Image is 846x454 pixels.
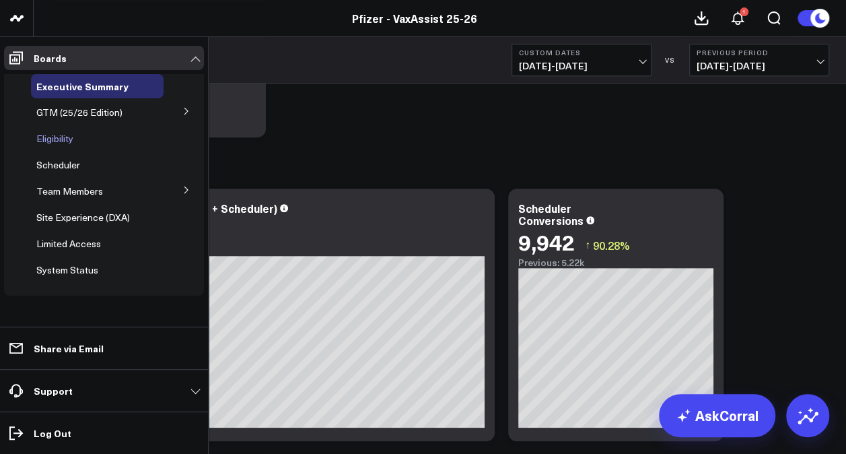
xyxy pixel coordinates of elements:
div: Previous: 17.1k [61,245,485,256]
div: Scheduler Conversions [518,201,584,228]
a: AskCorral [659,394,775,437]
a: Scheduler [36,160,80,170]
b: Custom Dates [519,48,644,57]
span: Site Experience (DXA) [36,211,130,224]
span: GTM (25/26 Edition) [36,106,122,119]
span: Executive Summary [36,79,129,93]
a: System Status [36,265,98,275]
span: Scheduler [36,158,80,171]
a: Eligibility [36,133,73,144]
span: 90.28% [593,238,630,253]
button: Previous Period[DATE]-[DATE] [689,44,829,76]
span: [DATE] - [DATE] [519,61,644,71]
a: Pfizer - VaxAssist 25-26 [352,11,477,26]
div: 1 [740,7,748,16]
p: Boards [34,53,67,63]
b: Previous Period [697,48,822,57]
span: Team Members [36,185,103,197]
span: System Status [36,263,98,276]
span: Limited Access [36,237,101,250]
p: Share via Email [34,343,104,354]
a: Executive Summary [36,81,129,92]
span: [DATE] - [DATE] [697,61,822,71]
a: Log Out [4,421,204,445]
a: Site Experience (DXA) [36,212,130,223]
a: GTM (25/26 Edition) [36,107,122,118]
a: Team Members [36,186,103,197]
p: Support [34,385,73,396]
button: Custom Dates[DATE]-[DATE] [512,44,651,76]
span: ↑ [585,236,590,254]
div: VS [658,56,682,64]
div: 9,942 [518,230,575,254]
div: Previous: 5.22k [518,257,713,268]
a: Limited Access [36,238,101,249]
span: Eligibility [36,132,73,145]
p: Log Out [34,428,71,439]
